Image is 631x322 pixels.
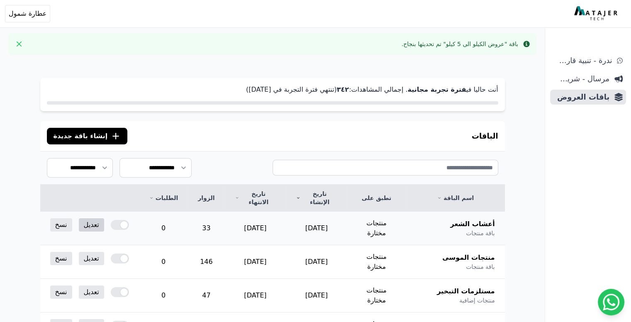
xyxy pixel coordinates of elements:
a: تعديل [79,285,104,299]
th: تطبق على [347,184,406,211]
span: أعشاب الشعر [450,219,495,229]
td: [DATE] [286,245,347,278]
td: 146 [188,245,224,278]
img: MatajerTech Logo [574,6,619,21]
button: إنشاء باقة جديدة [47,128,128,144]
span: مستلزمات التبخير [437,286,495,296]
span: باقة منتجات [466,263,495,271]
a: تعديل [79,252,104,265]
td: [DATE] [225,245,286,278]
a: تعديل [79,218,104,232]
td: منتجات مختارة [347,245,406,278]
p: أنت حاليا في . إجمالي المشاهدات: (تنتهي فترة التجربة في [DATE]) [47,85,498,95]
td: منتجات مختارة [347,278,406,312]
td: [DATE] [225,278,286,312]
a: الطلبات [149,194,178,202]
span: منتجات الموسى [442,253,495,263]
td: منتجات مختارة [347,211,406,245]
td: 0 [139,211,188,245]
td: 47 [188,278,224,312]
td: [DATE] [286,211,347,245]
td: 0 [139,245,188,278]
a: اسم الباقة [416,194,495,202]
a: نسخ [50,285,72,299]
a: نسخ [50,218,72,232]
h3: الباقات [472,130,498,142]
button: عطارة شمول [5,5,50,22]
div: باقة "عروض الكيلو الى 5 كيلو" تم تحديثها بنجاح. [402,40,518,48]
a: تاريخ الانتهاء [235,190,276,206]
a: تاريخ الإنشاء [296,190,337,206]
td: [DATE] [225,211,286,245]
td: 0 [139,278,188,312]
span: باقة منتجات [466,229,495,237]
td: [DATE] [286,278,347,312]
button: Close [12,37,26,51]
span: إنشاء باقة جديدة [54,131,108,141]
a: نسخ [50,252,72,265]
strong: ۳٤٢ [337,85,349,93]
strong: فترة تجربة مجانية [407,85,466,93]
span: عطارة شمول [9,9,46,19]
th: الزوار [188,184,224,211]
span: مرسال - شريط دعاية [553,73,609,85]
span: باقات العروض [553,91,609,103]
span: ندرة - تنبية قارب علي النفاذ [553,55,612,66]
span: منتجات إضافية [459,296,495,305]
td: 33 [188,211,224,245]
